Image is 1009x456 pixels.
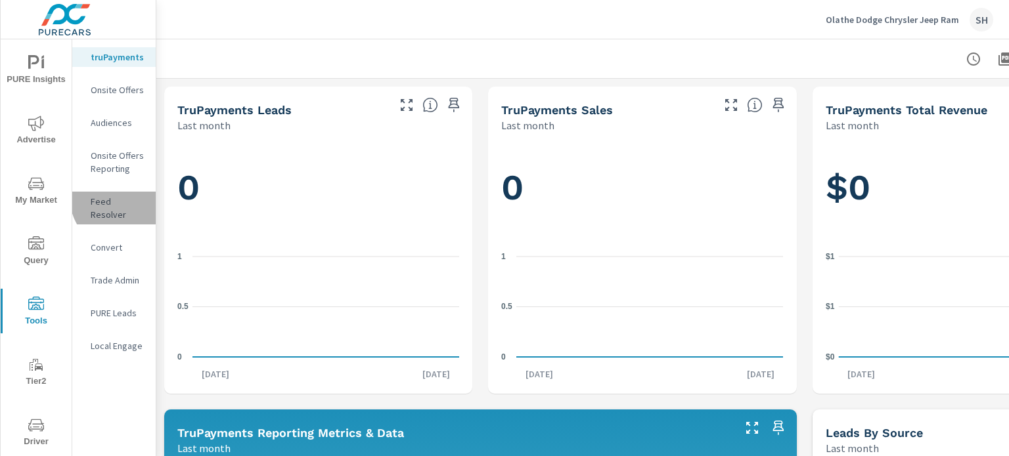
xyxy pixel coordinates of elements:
div: Audiences [72,113,156,133]
p: Last month [501,117,554,133]
div: SH [970,8,993,31]
span: PURE Insights [5,55,68,87]
span: Query [5,236,68,268]
text: 0 [501,352,506,362]
div: PURE Leads [72,303,156,323]
p: Last month [177,117,231,133]
span: Save this to your personalized report [768,94,789,115]
p: Last month [826,440,879,456]
h5: truPayments Sales [501,103,613,117]
div: Onsite Offers [72,80,156,100]
p: Last month [177,440,231,456]
p: Onsite Offers [91,83,145,96]
p: truPayments [91,51,145,64]
p: Audiences [91,116,145,129]
button: Make Fullscreen [721,94,742,115]
text: 1 [501,252,506,261]
div: Onsite Offers Reporting [72,146,156,178]
h1: 0 [501,165,783,210]
span: Tools [5,297,68,329]
p: Olathe Dodge Chrysler Jeep Ram [826,14,959,26]
span: Driver [5,417,68,449]
span: Save this to your personalized report [443,94,464,115]
p: Trade Admin [91,274,145,287]
text: $1 [826,302,835,311]
span: Tier2 [5,357,68,389]
text: 1 [177,252,182,261]
h5: truPayments Total Revenue [826,103,987,117]
text: $0 [826,352,835,362]
div: Trade Admin [72,270,156,290]
div: Convert [72,238,156,257]
h5: truPayments Leads [177,103,292,117]
span: My Market [5,176,68,208]
p: [DATE] [516,367,562,381]
span: Advertise [5,115,68,148]
span: Number of sales matched to a truPayments lead. [Source: This data is sourced from the dealer's DM... [747,97,763,113]
text: 0.5 [177,302,189,311]
text: $1 [826,252,835,261]
p: [DATE] [738,367,784,381]
button: Make Fullscreen [742,417,763,438]
p: PURE Leads [91,306,145,320]
button: Make Fullscreen [396,94,417,115]
p: [DATE] [838,367,884,381]
p: Feed Resolver [91,195,145,221]
span: Save this to your personalized report [768,417,789,438]
text: 0.5 [501,302,512,311]
span: The number of truPayments leads. [422,97,438,113]
p: Convert [91,241,145,254]
h1: 0 [177,165,459,210]
p: Last month [826,117,879,133]
p: Onsite Offers Reporting [91,149,145,175]
p: [DATE] [192,367,238,381]
text: 0 [177,352,182,362]
p: [DATE] [413,367,459,381]
div: Local Engage [72,336,156,356]
div: truPayments [72,47,156,67]
div: Feed Resolver [72,192,156,224]
h5: truPayments Reporting Metrics & Data [177,426,404,440]
h5: Leads By Source [826,426,923,440]
p: Local Engage [91,339,145,352]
